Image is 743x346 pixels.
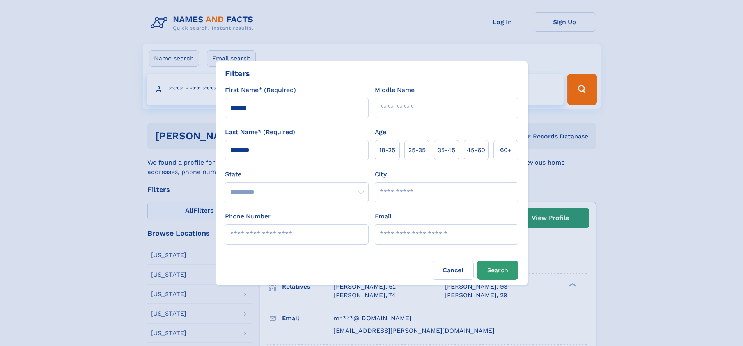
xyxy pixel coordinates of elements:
label: Last Name* (Required) [225,128,295,137]
label: City [375,170,387,179]
span: 25‑35 [408,145,426,155]
label: State [225,170,369,179]
span: 35‑45 [438,145,455,155]
label: First Name* (Required) [225,85,296,95]
label: Cancel [433,261,474,280]
span: 18‑25 [379,145,395,155]
button: Search [477,261,518,280]
label: Age [375,128,386,137]
span: 60+ [500,145,512,155]
label: Email [375,212,392,221]
div: Filters [225,67,250,79]
span: 45‑60 [467,145,485,155]
label: Phone Number [225,212,271,221]
label: Middle Name [375,85,415,95]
